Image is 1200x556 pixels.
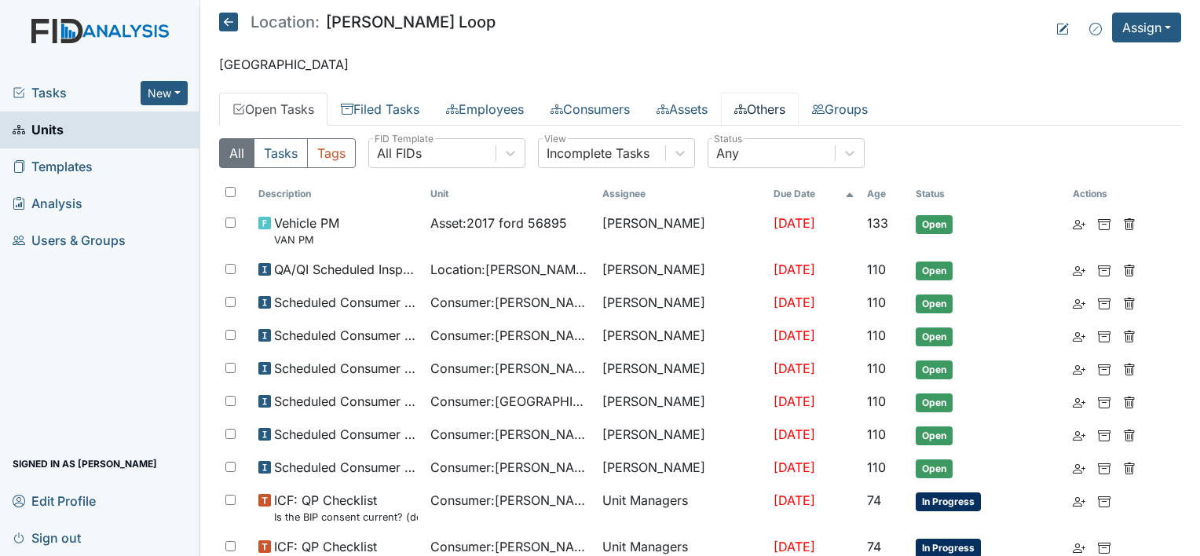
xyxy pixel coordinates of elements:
[219,138,356,168] div: Type filter
[327,93,433,126] a: Filed Tasks
[252,181,424,207] th: Toggle SortBy
[596,452,768,485] td: [PERSON_NAME]
[1098,359,1110,378] a: Archive
[430,359,590,378] span: Consumer : [PERSON_NAME], Shekeyra
[916,492,981,511] span: In Progress
[430,214,567,232] span: Asset : 2017 ford 56895
[916,426,953,445] span: Open
[274,232,339,247] small: VAN PM
[1098,537,1110,556] a: Archive
[643,93,721,126] a: Assets
[774,215,815,231] span: [DATE]
[916,294,953,313] span: Open
[430,537,590,556] span: Consumer : [PERSON_NAME], Shekeyra
[1123,359,1136,378] a: Delete
[867,492,881,508] span: 74
[1123,326,1136,345] a: Delete
[1123,260,1136,279] a: Delete
[274,260,418,279] span: QA/QI Scheduled Inspection
[596,419,768,452] td: [PERSON_NAME]
[433,93,537,126] a: Employees
[596,485,768,531] td: Unit Managers
[13,192,82,216] span: Analysis
[774,294,815,310] span: [DATE]
[916,393,953,412] span: Open
[13,525,81,550] span: Sign out
[254,138,308,168] button: Tasks
[774,360,815,376] span: [DATE]
[596,181,768,207] th: Assignee
[916,360,953,379] span: Open
[219,138,254,168] button: All
[916,215,953,234] span: Open
[13,452,157,476] span: Signed in as [PERSON_NAME]
[13,229,126,253] span: Users & Groups
[596,353,768,386] td: [PERSON_NAME]
[774,327,815,343] span: [DATE]
[377,144,422,163] div: All FIDs
[916,327,953,346] span: Open
[274,510,418,525] small: Is the BIP consent current? (document the date, BIP number in the comment section)
[1098,214,1110,232] a: Archive
[799,93,881,126] a: Groups
[141,81,188,105] button: New
[774,393,815,409] span: [DATE]
[1066,181,1145,207] th: Actions
[867,393,886,409] span: 110
[596,287,768,320] td: [PERSON_NAME]
[774,262,815,277] span: [DATE]
[430,326,590,345] span: Consumer : [PERSON_NAME]
[430,458,590,477] span: Consumer : [PERSON_NAME]
[274,458,418,477] span: Scheduled Consumer Chart Review
[1123,425,1136,444] a: Delete
[430,491,590,510] span: Consumer : [PERSON_NAME]
[219,13,496,31] h5: [PERSON_NAME] Loop
[596,207,768,254] td: [PERSON_NAME]
[867,459,886,475] span: 110
[274,359,418,378] span: Scheduled Consumer Chart Review
[307,138,356,168] button: Tags
[430,425,590,444] span: Consumer : [PERSON_NAME]
[909,181,1066,207] th: Toggle SortBy
[767,181,860,207] th: Toggle SortBy
[225,187,236,197] input: Toggle All Rows Selected
[867,327,886,343] span: 110
[430,293,590,312] span: Consumer : [PERSON_NAME]
[867,539,881,554] span: 74
[251,14,320,30] span: Location:
[547,144,649,163] div: Incomplete Tasks
[274,491,418,525] span: ICF: QP Checklist Is the BIP consent current? (document the date, BIP number in the comment section)
[13,118,64,142] span: Units
[1098,260,1110,279] a: Archive
[1098,491,1110,510] a: Archive
[1098,326,1110,345] a: Archive
[861,181,910,207] th: Toggle SortBy
[916,459,953,478] span: Open
[274,326,418,345] span: Scheduled Consumer Chart Review
[596,254,768,287] td: [PERSON_NAME]
[1112,13,1181,42] button: Assign
[219,55,1181,74] p: [GEOGRAPHIC_DATA]
[13,83,141,102] a: Tasks
[867,426,886,442] span: 110
[774,426,815,442] span: [DATE]
[867,215,888,231] span: 133
[274,392,418,411] span: Scheduled Consumer Chart Review
[867,294,886,310] span: 110
[13,488,96,513] span: Edit Profile
[774,492,815,508] span: [DATE]
[537,93,643,126] a: Consumers
[1098,392,1110,411] a: Archive
[424,181,596,207] th: Toggle SortBy
[867,262,886,277] span: 110
[596,386,768,419] td: [PERSON_NAME]
[13,155,93,179] span: Templates
[274,214,339,247] span: Vehicle PM VAN PM
[716,144,739,163] div: Any
[1098,425,1110,444] a: Archive
[1123,293,1136,312] a: Delete
[274,293,418,312] span: Scheduled Consumer Chart Review
[721,93,799,126] a: Others
[774,539,815,554] span: [DATE]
